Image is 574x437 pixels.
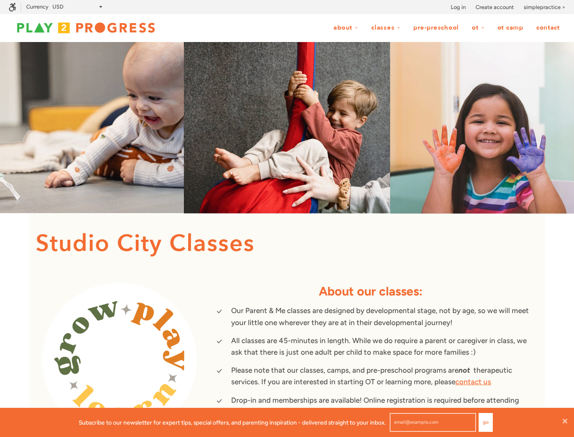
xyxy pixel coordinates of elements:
[466,20,490,36] a: OT
[492,20,529,36] a: OT Camp
[451,3,466,12] a: Log in
[319,284,423,298] strong: About our classes:
[231,335,532,358] p: All classes are 45-minutes in length. While we do require a parent or caregiver in class, we ask ...
[9,19,163,36] img: Play2Progress logo
[408,20,464,36] a: Pre-Preschool
[476,3,514,12] a: Create account
[479,413,493,432] button: Go
[455,377,491,386] a: contact us
[231,365,532,388] p: Please note that our classes, camps, and pre-preschool programs are therapeutic services. If you ...
[79,418,386,427] p: Subscribe to our newsletter for expert tips, special offers, and parenting inspiration - delivere...
[36,226,538,261] h1: Studio City Classes
[231,305,532,328] p: Our Parent & Me classes are designed by developmental stage, not by age, so we will meet your lit...
[390,413,476,432] input: email@example.com
[26,3,49,10] label: Currency
[524,3,565,12] a: simplepractice >
[231,395,532,418] p: Drop-in and memberships are available! Online registration is required before attending any in-pe...
[458,366,470,374] strong: not
[328,20,364,36] a: About
[366,20,406,36] a: Classes
[531,20,565,36] a: Contact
